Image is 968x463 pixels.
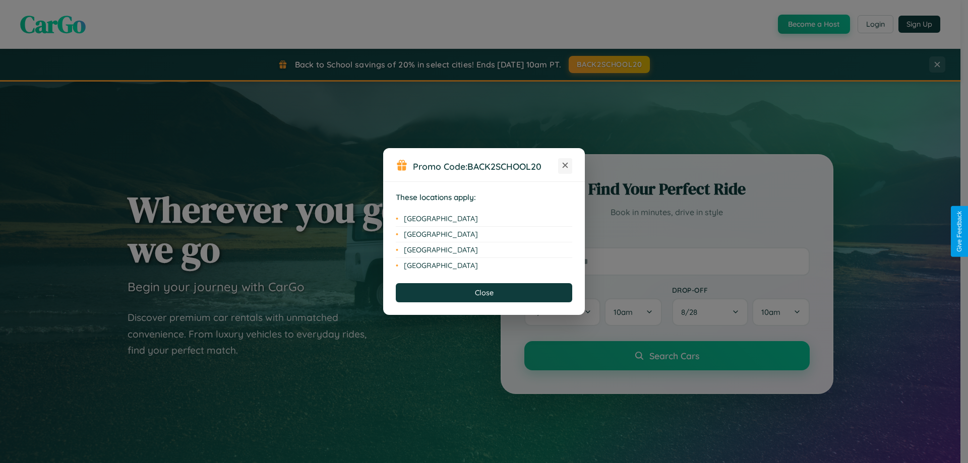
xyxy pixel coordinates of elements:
button: Close [396,283,572,302]
li: [GEOGRAPHIC_DATA] [396,211,572,227]
li: [GEOGRAPHIC_DATA] [396,242,572,258]
b: BACK2SCHOOL20 [467,161,541,172]
div: Give Feedback [956,211,963,252]
h3: Promo Code: [413,161,558,172]
li: [GEOGRAPHIC_DATA] [396,227,572,242]
strong: These locations apply: [396,192,476,202]
li: [GEOGRAPHIC_DATA] [396,258,572,273]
